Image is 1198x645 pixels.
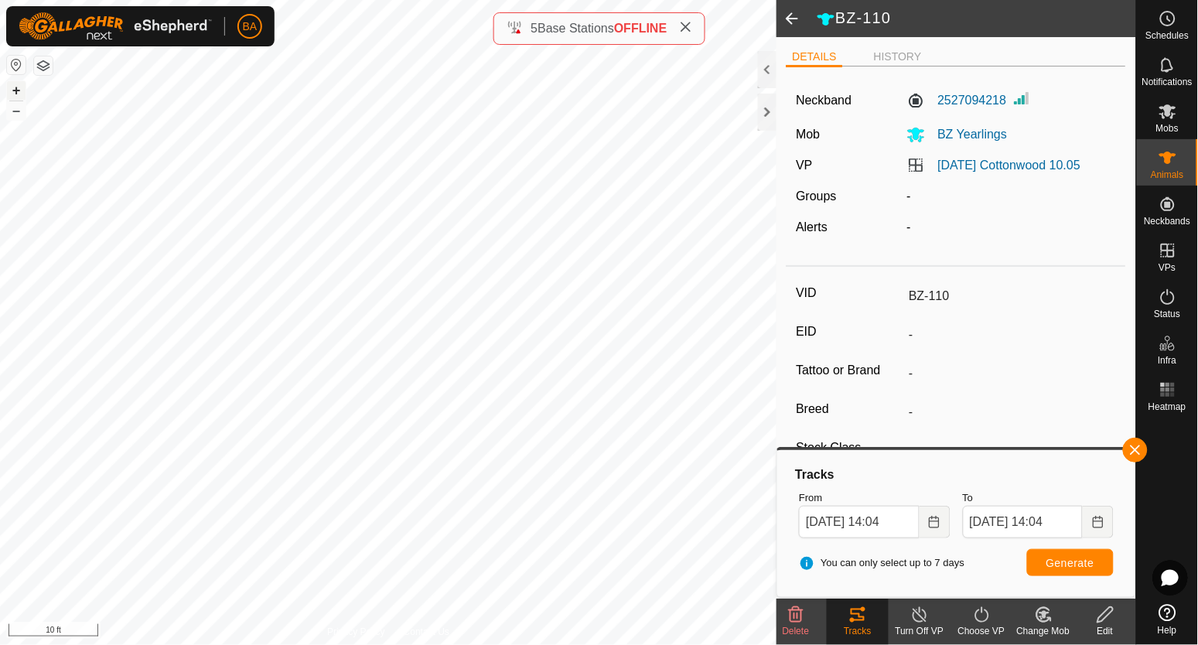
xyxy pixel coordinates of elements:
button: Map Layers [34,56,53,75]
span: VPs [1159,263,1176,272]
label: 2527094218 [907,91,1007,110]
button: Choose Date [1083,506,1114,538]
li: HISTORY [868,49,928,65]
span: Notifications [1142,77,1193,87]
li: DETAILS [787,49,843,67]
span: Generate [1046,557,1094,569]
label: Alerts [797,220,828,234]
span: Delete [783,626,810,636]
a: Help [1137,598,1198,641]
span: Help [1158,626,1177,635]
button: + [7,81,26,100]
label: To [963,490,1114,506]
span: BA [243,19,258,35]
span: Schedules [1145,31,1189,40]
div: - [901,187,1122,206]
div: Tracks [793,466,1120,484]
label: Mob [797,128,821,141]
span: Animals [1151,170,1184,179]
label: Stock Class [797,438,903,458]
div: - [901,218,1122,237]
div: Choose VP [951,624,1012,638]
button: Generate [1027,549,1114,576]
div: Change Mob [1012,624,1074,638]
span: Heatmap [1149,402,1186,411]
img: Gallagher Logo [19,12,212,40]
a: Privacy Policy [327,625,385,639]
span: BZ Yearlings [926,128,1008,141]
label: Neckband [797,91,852,110]
h2: BZ-110 [817,9,1136,29]
span: Neckbands [1144,217,1190,226]
a: [DATE] Cottonwood 10.05 [938,159,1081,172]
span: Mobs [1156,124,1179,133]
button: Reset Map [7,56,26,74]
div: Tracks [827,624,889,638]
button: – [7,101,26,120]
span: Infra [1158,356,1176,365]
button: Choose Date [920,506,951,538]
img: Signal strength [1013,89,1032,107]
span: OFFLINE [614,22,667,35]
label: VID [797,283,903,303]
span: 5 [531,22,538,35]
label: VP [797,159,813,172]
div: Edit [1074,624,1136,638]
div: Turn Off VP [889,624,951,638]
label: Groups [797,189,837,203]
label: EID [797,322,903,342]
label: Tattoo or Brand [797,360,903,381]
span: Base Stations [538,22,614,35]
label: Breed [797,399,903,419]
span: You can only select up to 7 days [799,555,964,571]
span: Status [1154,309,1180,319]
label: From [799,490,950,506]
a: Contact Us [404,625,449,639]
